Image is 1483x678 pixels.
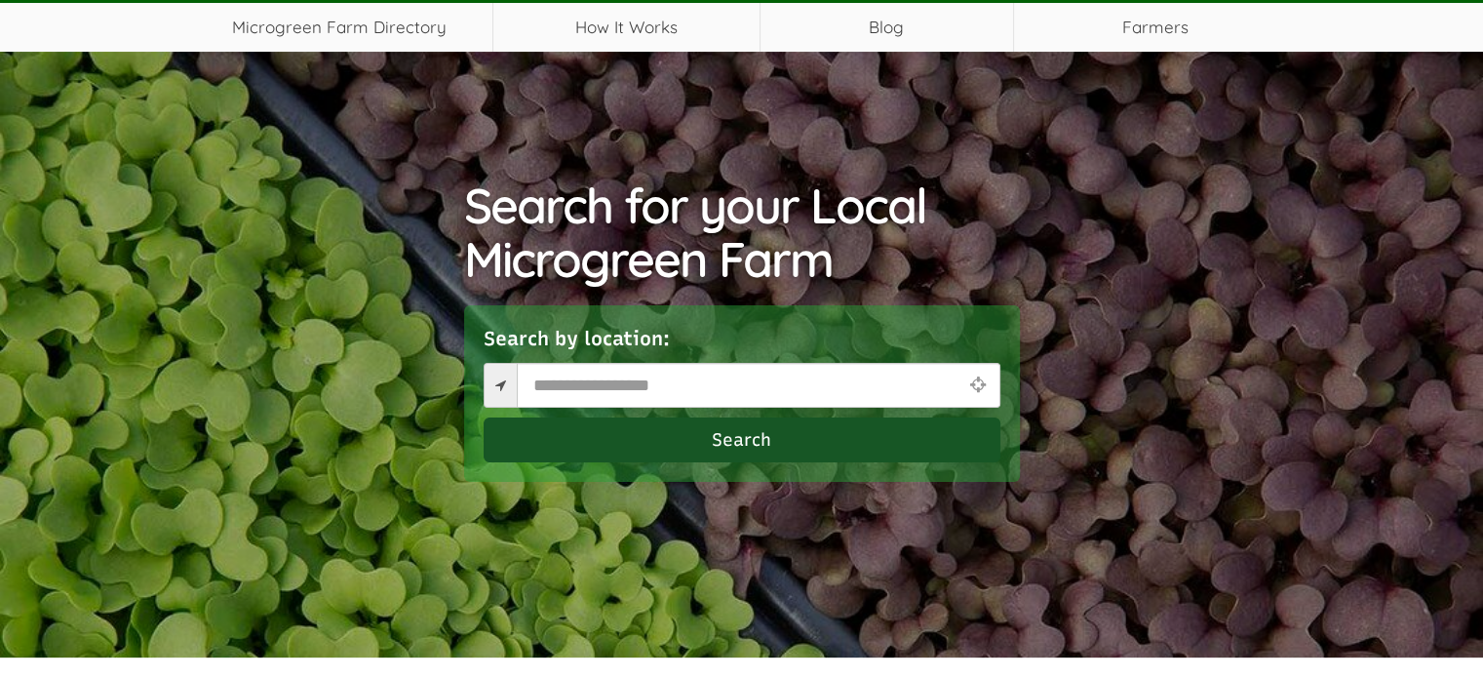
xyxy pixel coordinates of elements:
i: Use Current Location [964,376,990,394]
a: How It Works [493,3,760,52]
a: Blog [761,3,1013,52]
h1: Search for your Local Microgreen Farm [464,179,1020,286]
span: Farmers [1014,3,1298,52]
label: Search by location: [484,325,670,353]
a: Microgreen Farm Directory [186,3,493,52]
button: Search [484,418,1000,462]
